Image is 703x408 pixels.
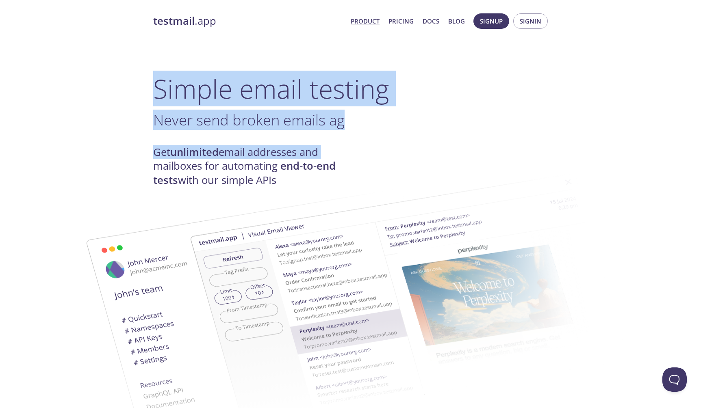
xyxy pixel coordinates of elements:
a: Blog [448,16,465,26]
iframe: Help Scout Beacon - Open [662,367,687,392]
a: Pricing [388,16,414,26]
strong: testmail [153,14,195,28]
a: Docs [423,16,439,26]
button: Signin [513,13,548,29]
span: Signup [480,16,503,26]
h4: Get email addresses and mailboxes for automating with our simple APIs [153,145,351,187]
span: Signin [520,16,541,26]
strong: end-to-end tests [153,159,336,187]
span: Never send broken emails ag [153,110,345,130]
h1: Simple email testing [153,73,550,104]
button: Signup [473,13,509,29]
strong: unlimited [170,145,219,159]
a: testmail.app [153,14,344,28]
a: Product [351,16,380,26]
